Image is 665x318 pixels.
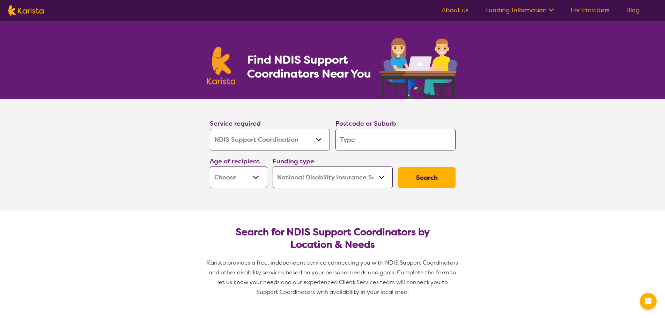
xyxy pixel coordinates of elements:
[442,6,468,14] a: About us
[335,119,396,128] label: Postcode or Suburb
[8,5,44,16] img: Karista logo
[485,6,554,14] a: Funding Information
[207,47,236,84] img: Karista logo
[571,6,609,14] a: For Providers
[215,226,450,251] h2: Search for NDIS Support Coordinators by Location & Needs
[335,129,456,150] input: Type
[626,6,640,14] a: Blog
[398,167,456,188] button: Search
[210,157,260,165] label: Age of recipient
[273,157,314,165] label: Funding type
[247,53,376,81] h1: Find NDIS Support Coordinators Near You
[379,38,458,99] img: support-coordination
[207,259,459,296] span: Karista provides a free, independent service connecting you with NDIS Support Coordinators and ot...
[210,119,261,128] label: Service required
